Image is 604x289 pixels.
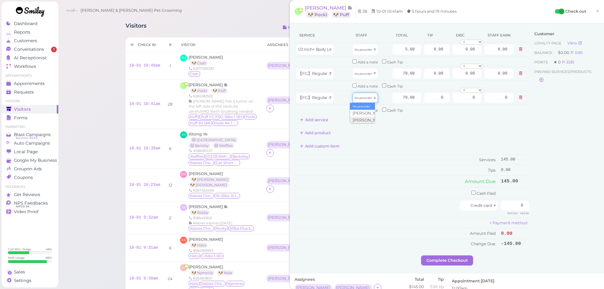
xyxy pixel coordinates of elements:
[295,155,499,165] td: Services
[2,276,58,285] a: Settings
[2,19,58,28] a: Dashboard
[180,131,187,138] span: XY
[213,120,238,126] span: Pocki #4 TBF
[423,28,451,43] th: Tip
[268,179,303,183] div: [PERSON_NAME] ( [PERSON_NAME] )
[558,50,570,55] span: $0.00
[189,182,229,187] a: 🐶 [PERSON_NAME]
[193,221,232,225] span: Rabies expires [DATE]
[2,105,58,114] a: Visitors
[215,226,228,231] span: Rocky
[268,142,303,147] div: [PERSON_NAME] ( Waffles, Berkley )
[565,8,586,15] label: Check out
[2,148,58,156] a: Local Page
[2,88,58,96] a: Requests
[266,62,306,70] div: [PERSON_NAME] (Cash)
[483,28,515,43] th: Staff earn
[189,215,255,220] div: 8186410631
[277,23,305,33] button: Notes
[268,276,303,281] div: [PERSON_NAME] ( Nala, Nymeria )
[14,89,34,95] span: Requests
[2,173,58,182] a: Coupons
[263,37,352,52] th: Assignees
[189,94,258,99] div: 6265182502
[391,28,423,43] th: Total
[268,246,303,250] div: [PERSON_NAME] ( Hato )
[14,175,33,180] span: Coupons
[14,209,39,214] span: Video Proof
[229,226,254,231] span: 50lbs Plus 21-25H
[189,160,214,166] span: Rabies Checked
[295,187,499,199] td: Cash Paid
[409,277,424,282] label: Total
[499,155,531,165] td: 145.00
[295,115,334,125] button: Add service
[504,211,529,216] div: Dollar value
[451,28,483,43] th: Discount
[298,95,394,100] span: 【FG】Regular Dog Full Grooming (35 lbs or less)
[14,269,25,275] span: Sales
[205,154,231,159] span: Princeton
[2,139,58,148] a: Auto Campaigns
[2,54,58,62] a: AI Receptionist
[2,156,58,165] a: Google My Business
[189,188,258,193] div: 6267553406
[2,268,58,276] a: Sales
[305,5,347,11] span: [PERSON_NAME]
[14,278,31,283] span: Settings
[354,48,372,51] i: No provider
[16,204,29,209] span: NPS® 94
[14,38,37,43] span: Customers
[2,74,58,78] li: Appointments
[501,231,512,236] span: 0.00
[14,192,40,197] span: Get Reviews
[387,84,403,89] small: Cash Tip
[268,63,303,68] div: [PERSON_NAME] ( Cash )
[14,107,31,112] span: Visitors
[2,79,58,88] a: Appointments
[2,185,58,189] li: Feedbacks
[14,47,44,52] span: Conversations
[221,114,244,120] span: 1-15lbs 1-12H
[169,42,172,47] div: #
[14,30,30,35] span: Reports
[168,102,172,107] i: 28
[129,215,158,220] a: 10-01 9:32am
[421,255,473,266] button: Complete Checkout
[465,178,496,184] span: Amount Due
[2,45,58,54] a: Conversations 1
[2,28,58,36] a: Reports
[534,31,596,37] div: Customer
[358,60,378,64] small: Add a note
[499,165,531,175] td: 0.00
[567,41,582,45] a: View
[2,130,58,139] a: Blast Campaigns Balance: $9.65
[189,265,223,269] span: [PERSON_NAME]
[189,281,199,286] span: Nala
[189,55,223,60] span: [PERSON_NAME]
[180,171,187,178] span: DH
[358,84,378,89] small: Add a note
[14,21,37,26] span: Dashboard
[554,60,562,64] span: ★ 0
[14,200,48,206] span: NPS Feedbacks
[189,120,212,126] span: Puff #3 SRF
[268,215,303,220] div: [PERSON_NAME] ( Rocky )
[534,60,549,64] span: Points
[200,281,225,286] span: Rabies Checked
[266,275,306,283] div: [PERSON_NAME] (Nala, Nymeria)
[46,247,52,251] div: 48 %
[387,60,403,64] small: Cash Tip
[295,165,499,175] td: Tips
[362,9,367,14] span: 28
[129,183,160,187] a: 10-01 10:23am
[2,199,58,207] a: NPS Feedbacks NPS® 94
[189,171,232,187] a: [PERSON_NAME] 🐶 [PERSON_NAME] 🐶 [PERSON_NAME]
[2,207,58,216] a: Video Proof
[81,2,182,19] span: [PERSON_NAME] & [PERSON_NAME] Pet Grooming
[14,64,36,69] span: Workflows
[189,99,253,114] span: [PERSON_NAME] has a tumor on the left side of the neck, be careful!!NO Teeth brushing needed
[189,82,224,87] span: [PERSON_NAME]
[169,246,172,250] i: 6
[169,215,171,220] i: 2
